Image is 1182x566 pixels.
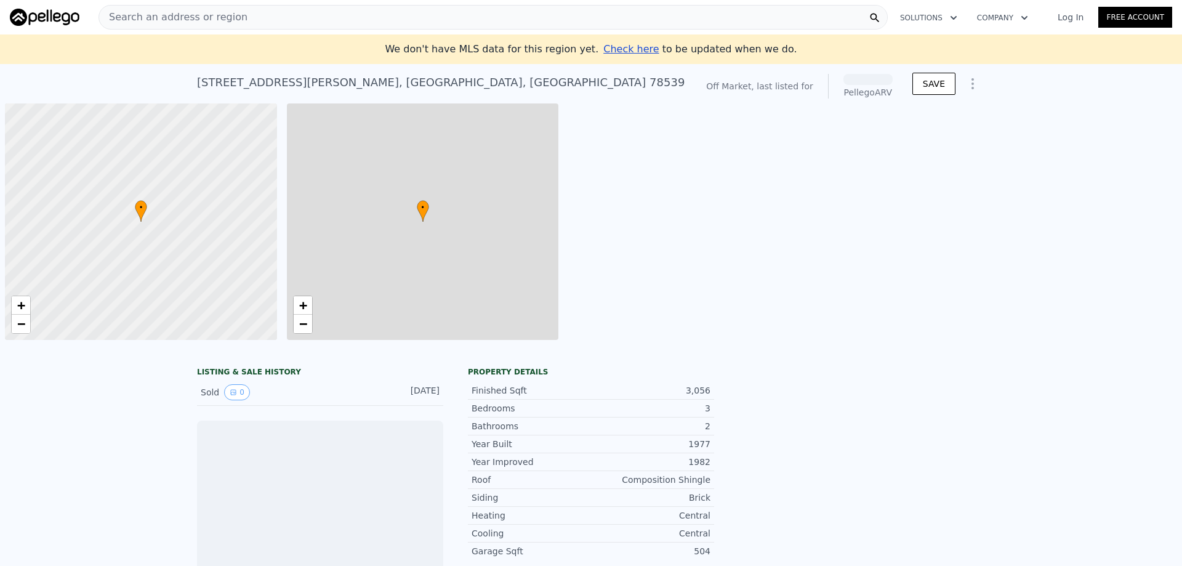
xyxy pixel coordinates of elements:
span: − [17,316,25,331]
div: Siding [472,491,591,504]
div: 1977 [591,438,710,450]
span: Check here [603,43,659,55]
div: Central [591,509,710,522]
span: + [299,297,307,313]
button: Solutions [890,7,967,29]
span: + [17,297,25,313]
a: Zoom out [12,315,30,333]
div: [STREET_ADDRESS][PERSON_NAME] , [GEOGRAPHIC_DATA] , [GEOGRAPHIC_DATA] 78539 [197,74,685,91]
div: Off Market, last listed for [706,80,813,92]
div: We don't have MLS data for this region yet. [385,42,797,57]
div: Brick [591,491,710,504]
a: Zoom in [12,296,30,315]
div: Property details [468,367,714,377]
div: to be updated when we do. [603,42,797,57]
div: Year Improved [472,456,591,468]
button: Company [967,7,1038,29]
div: [DATE] [385,384,440,400]
button: View historical data [224,384,250,400]
div: 1982 [591,456,710,468]
div: Central [591,527,710,540]
a: Zoom out [294,315,312,333]
div: • [417,200,429,222]
div: Year Built [472,438,591,450]
div: 3 [591,402,710,414]
span: • [135,202,147,213]
a: Log In [1043,11,1098,23]
div: Cooling [472,527,591,540]
div: LISTING & SALE HISTORY [197,367,443,379]
div: Finished Sqft [472,384,591,397]
div: 504 [591,545,710,557]
div: Pellego ARV [843,86,893,99]
div: Bedrooms [472,402,591,414]
div: 3,056 [591,384,710,397]
button: Show Options [960,71,985,96]
span: Search an address or region [99,10,247,25]
img: Pellego [10,9,79,26]
div: • [135,200,147,222]
button: SAVE [912,73,955,95]
div: Heating [472,509,591,522]
a: Free Account [1098,7,1172,28]
div: Sold [201,384,310,400]
span: • [417,202,429,213]
div: Composition Shingle [591,474,710,486]
span: − [299,316,307,331]
div: 2 [591,420,710,432]
div: Garage Sqft [472,545,591,557]
a: Zoom in [294,296,312,315]
div: Bathrooms [472,420,591,432]
div: Roof [472,474,591,486]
